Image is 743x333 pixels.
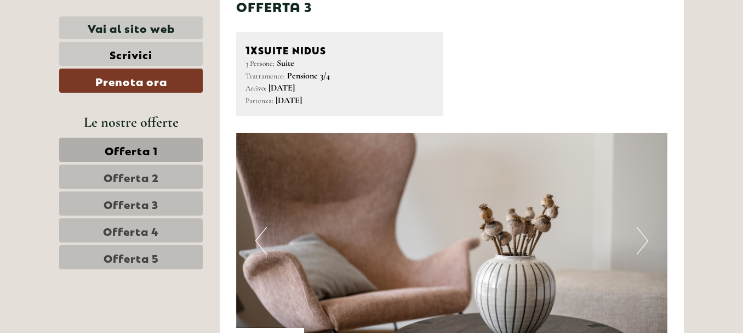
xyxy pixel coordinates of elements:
div: [GEOGRAPHIC_DATA] [16,32,146,41]
b: [DATE] [268,82,295,93]
b: [DATE] [276,95,302,106]
b: Pensione 3/4 [287,70,330,81]
b: Suite [277,58,294,69]
div: Le nostre offerte [59,112,203,132]
span: Offerta 5 [104,250,159,265]
small: Arrivo: [245,83,266,93]
small: Partenza: [245,96,273,105]
small: Trattamento: [245,71,285,81]
div: giovedì [192,8,240,27]
button: Invia [367,284,432,308]
b: 1x [245,41,258,57]
button: Previous [255,227,267,255]
span: Offerta 2 [104,169,159,184]
span: Offerta 3 [104,196,158,211]
a: Scrivici [59,42,203,66]
span: Offerta 4 [103,223,159,238]
a: Prenota ora [59,69,203,93]
small: 3 Persone: [245,59,275,68]
button: Next [637,227,648,255]
span: Offerta 1 [105,142,158,157]
div: SUITE NIDUS [245,41,435,57]
div: Buon giorno, come possiamo aiutarla? [8,30,152,63]
a: Vai al sito web [59,16,203,39]
small: 17:54 [16,53,146,61]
